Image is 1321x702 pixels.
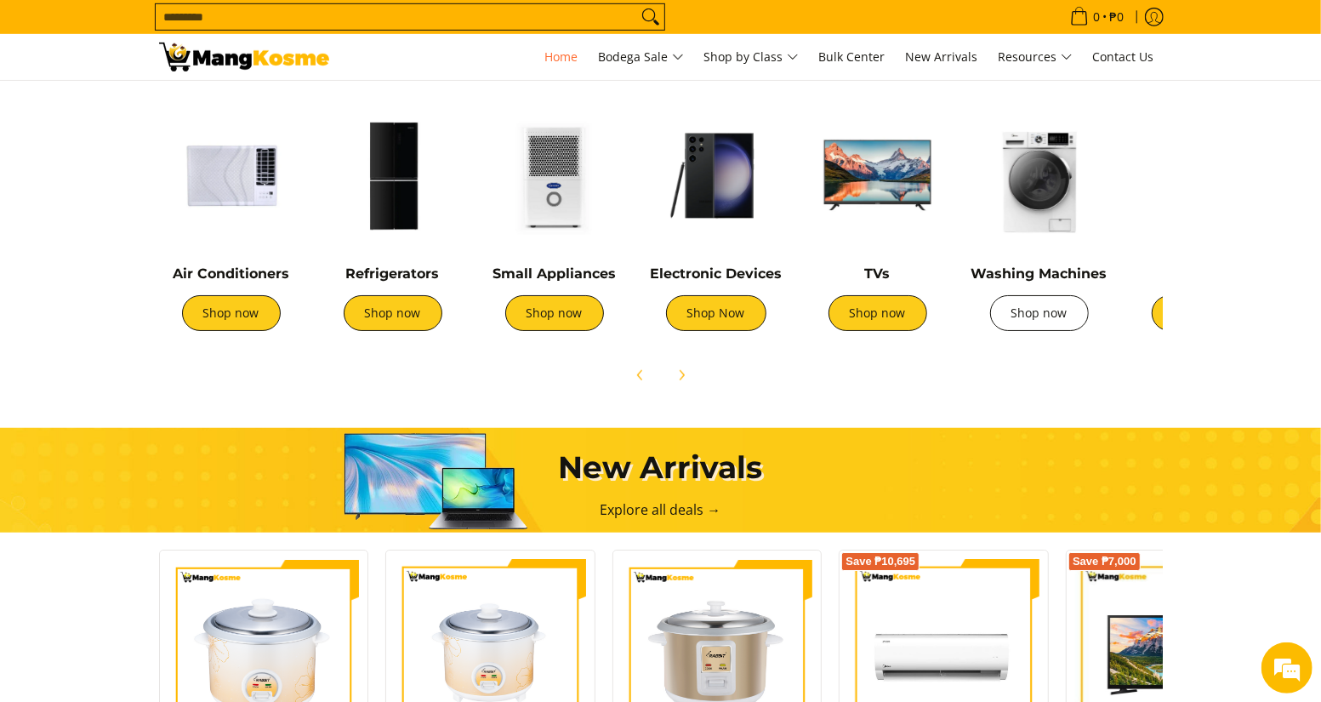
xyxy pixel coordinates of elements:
[173,265,289,282] a: Air Conditioners
[967,103,1112,248] img: Washing Machines
[159,43,329,71] img: Mang Kosme: Your Home Appliances Warehouse Sale Partner!
[1085,34,1163,80] a: Contact Us
[811,34,894,80] a: Bulk Center
[990,295,1089,331] a: Shop now
[865,265,891,282] a: TVs
[1091,11,1103,23] span: 0
[644,103,789,248] img: Electronic Devices
[696,34,807,80] a: Shop by Class
[819,49,885,65] span: Bulk Center
[601,500,721,519] a: Explore all deals →
[990,34,1081,80] a: Resources
[505,295,604,331] a: Shop now
[1107,11,1127,23] span: ₱0
[344,295,442,331] a: Shop now
[906,49,978,65] span: New Arrivals
[482,103,627,248] img: Small Appliances
[599,47,684,68] span: Bodega Sale
[1152,295,1250,331] a: Shop now
[321,103,465,248] img: Refrigerators
[999,47,1073,68] span: Resources
[545,49,578,65] span: Home
[622,357,659,394] button: Previous
[637,4,664,30] button: Search
[159,103,304,248] img: Air Conditioners
[346,34,1163,80] nav: Main Menu
[897,34,987,80] a: New Arrivals
[182,295,281,331] a: Shop now
[650,265,782,282] a: Electronic Devices
[666,295,766,331] a: Shop Now
[493,265,616,282] a: Small Appliances
[1073,556,1136,567] span: Save ₱7,000
[537,34,587,80] a: Home
[971,265,1107,282] a: Washing Machines
[346,265,440,282] a: Refrigerators
[1093,49,1154,65] span: Contact Us
[1065,8,1130,26] span: •
[1129,103,1273,248] img: Cookers
[590,34,692,80] a: Bodega Sale
[846,556,915,567] span: Save ₱10,695
[704,47,799,68] span: Shop by Class
[828,295,927,331] a: Shop now
[663,357,700,394] button: Next
[806,103,950,248] img: TVs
